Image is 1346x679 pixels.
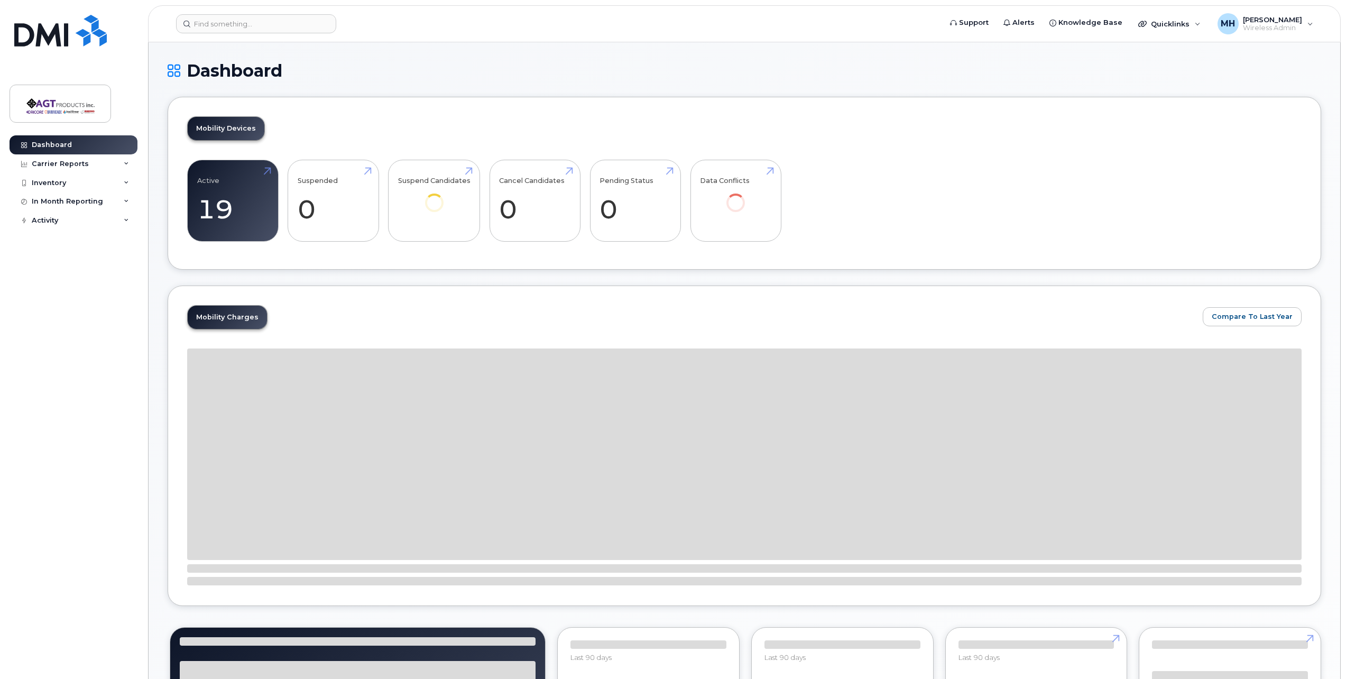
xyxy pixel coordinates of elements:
[1212,311,1293,322] span: Compare To Last Year
[298,166,369,236] a: Suspended 0
[188,117,264,140] a: Mobility Devices
[764,653,806,662] span: Last 90 days
[499,166,570,236] a: Cancel Candidates 0
[600,166,671,236] a: Pending Status 0
[197,166,269,236] a: Active 19
[700,166,771,227] a: Data Conflicts
[1203,307,1302,326] button: Compare To Last Year
[188,306,267,329] a: Mobility Charges
[398,166,471,227] a: Suspend Candidates
[570,653,612,662] span: Last 90 days
[168,61,1321,80] h1: Dashboard
[958,653,1000,662] span: Last 90 days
